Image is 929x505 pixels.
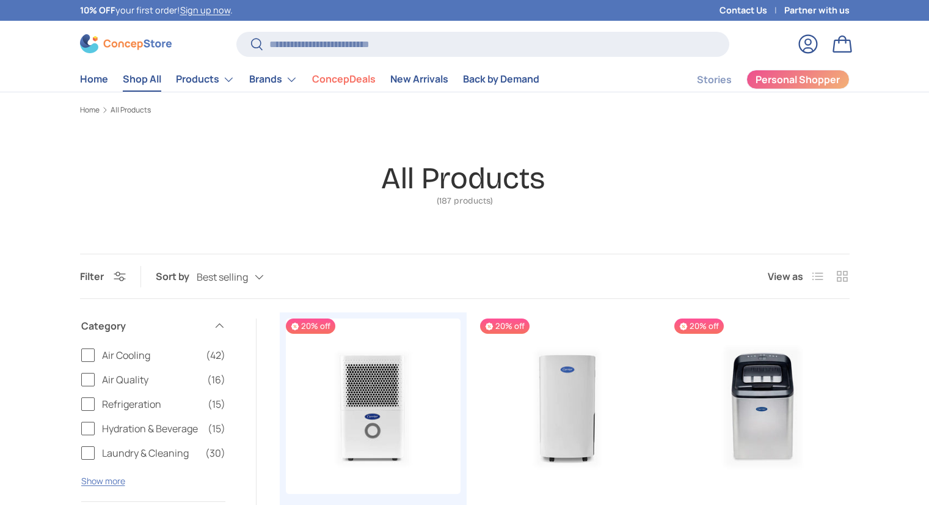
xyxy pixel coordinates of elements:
[81,475,125,487] button: Show more
[205,446,225,460] span: (30)
[746,70,850,89] a: Personal Shopper
[80,106,100,114] a: Home
[674,319,849,493] a: Carrier Portable Ice Maker
[720,4,784,17] a: Contact Us
[102,397,200,411] span: Refrigeration
[123,67,161,91] a: Shop All
[80,4,115,16] strong: 10% OFF
[80,105,850,116] nav: Breadcrumbs
[463,67,539,91] a: Back by Demand
[286,319,461,493] a: Carrier 12L White Dehumidifier
[390,67,448,91] a: New Arrivals
[80,270,104,283] span: Filter
[111,106,151,114] a: All Products
[674,319,724,334] span: 20% off
[207,372,225,387] span: (16)
[480,319,655,493] a: Carrier 30L White Dehumidifier
[697,68,732,92] a: Stories
[768,269,803,284] span: View as
[286,319,335,334] span: 20% off
[80,67,108,91] a: Home
[169,67,242,92] summary: Products
[156,269,197,284] label: Sort by
[197,267,288,288] button: Best selling
[197,271,248,283] span: Best selling
[176,67,235,92] a: Products
[208,397,225,411] span: (15)
[80,67,539,92] nav: Primary
[102,348,199,363] span: Air Cooling
[208,421,225,436] span: (15)
[756,75,840,84] span: Personal Shopper
[242,67,305,92] summary: Brands
[180,4,230,16] a: Sign up now
[381,197,548,205] span: (187 products)
[381,160,545,196] h1: All Products
[81,304,225,348] summary: Category
[784,4,850,17] a: Partner with us
[102,421,200,436] span: Hydration & Beverage
[312,67,376,91] a: ConcepDeals
[102,372,200,387] span: Air Quality
[480,319,530,334] span: 20% off
[668,67,850,92] nav: Secondary
[249,67,297,92] a: Brands
[81,319,206,333] span: Category
[206,348,225,363] span: (42)
[102,446,198,460] span: Laundry & Cleaning
[80,270,126,283] button: Filter
[80,4,233,17] p: your first order! .
[80,34,172,53] img: ConcepStore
